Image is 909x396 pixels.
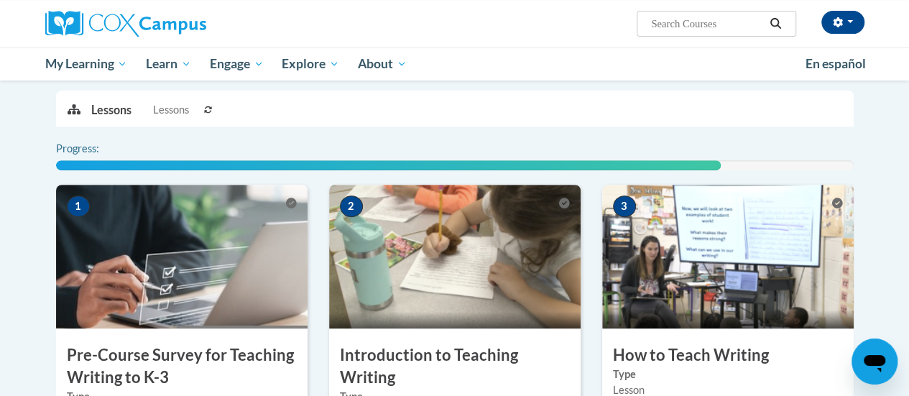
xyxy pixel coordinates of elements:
img: Course Image [56,185,308,328]
a: En español [796,49,875,79]
input: Search Courses [650,15,765,32]
span: Learn [146,55,191,73]
button: Account Settings [821,11,864,34]
span: 3 [613,195,636,217]
button: Search [765,15,786,32]
span: Lessons [153,102,189,118]
span: En español [806,56,866,71]
span: Explore [282,55,339,73]
img: Course Image [602,185,854,328]
a: About [349,47,416,80]
a: My Learning [36,47,137,80]
p: Lessons [91,102,131,118]
img: Course Image [329,185,581,328]
a: Engage [200,47,273,80]
span: My Learning [45,55,127,73]
a: Learn [137,47,200,80]
label: Type [613,367,843,382]
div: Main menu [34,47,875,80]
a: Cox Campus [45,11,304,37]
h3: How to Teach Writing [602,344,854,367]
a: Explore [272,47,349,80]
span: About [358,55,407,73]
h3: Introduction to Teaching Writing [329,344,581,389]
iframe: Button to launch messaging window [852,339,898,385]
h3: Pre-Course Survey for Teaching Writing to K-3 [56,344,308,389]
label: Progress: [56,141,139,157]
span: Engage [210,55,264,73]
span: 2 [340,195,363,217]
img: Cox Campus [45,11,206,37]
span: 1 [67,195,90,217]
